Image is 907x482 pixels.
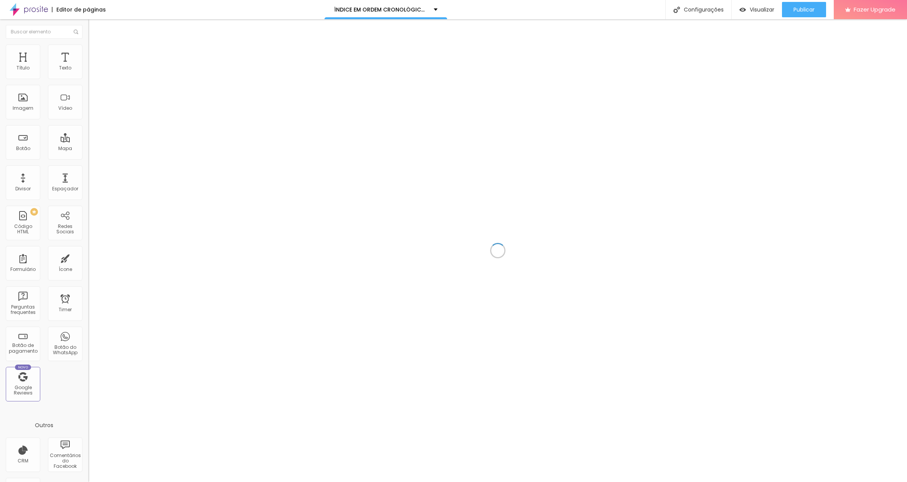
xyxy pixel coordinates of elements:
div: Editor de páginas [52,7,106,12]
div: Vídeo [58,106,72,111]
div: Espaçador [52,186,78,191]
img: view-1.svg [739,7,746,13]
div: Título [16,65,30,71]
div: Perguntas frequentes [8,304,38,315]
div: Código HTML [8,224,38,235]
img: Icone [673,7,680,13]
div: Formulário [10,267,36,272]
div: Timer [59,307,72,312]
span: Fazer Upgrade [854,6,895,13]
div: Imagem [13,106,33,111]
div: Redes Sociais [50,224,80,235]
div: Divisor [15,186,31,191]
img: Icone [74,30,78,34]
div: Comentários do Facebook [50,453,80,469]
div: Botão do WhatsApp [50,345,80,356]
div: Novo [15,365,31,370]
button: Publicar [782,2,826,17]
p: ÍNDICE EM ORDEM CRONOLÓGICA DOS SONHOS [334,7,428,12]
div: Botão de pagamento [8,343,38,354]
span: Visualizar [750,7,774,13]
div: Texto [59,65,71,71]
button: Visualizar [732,2,782,17]
div: Google Reviews [8,385,38,396]
div: Ícone [59,267,72,272]
span: Publicar [793,7,815,13]
div: CRM [18,458,28,464]
div: Botão [16,146,30,151]
div: Mapa [58,146,72,151]
input: Buscar elemento [6,25,82,39]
